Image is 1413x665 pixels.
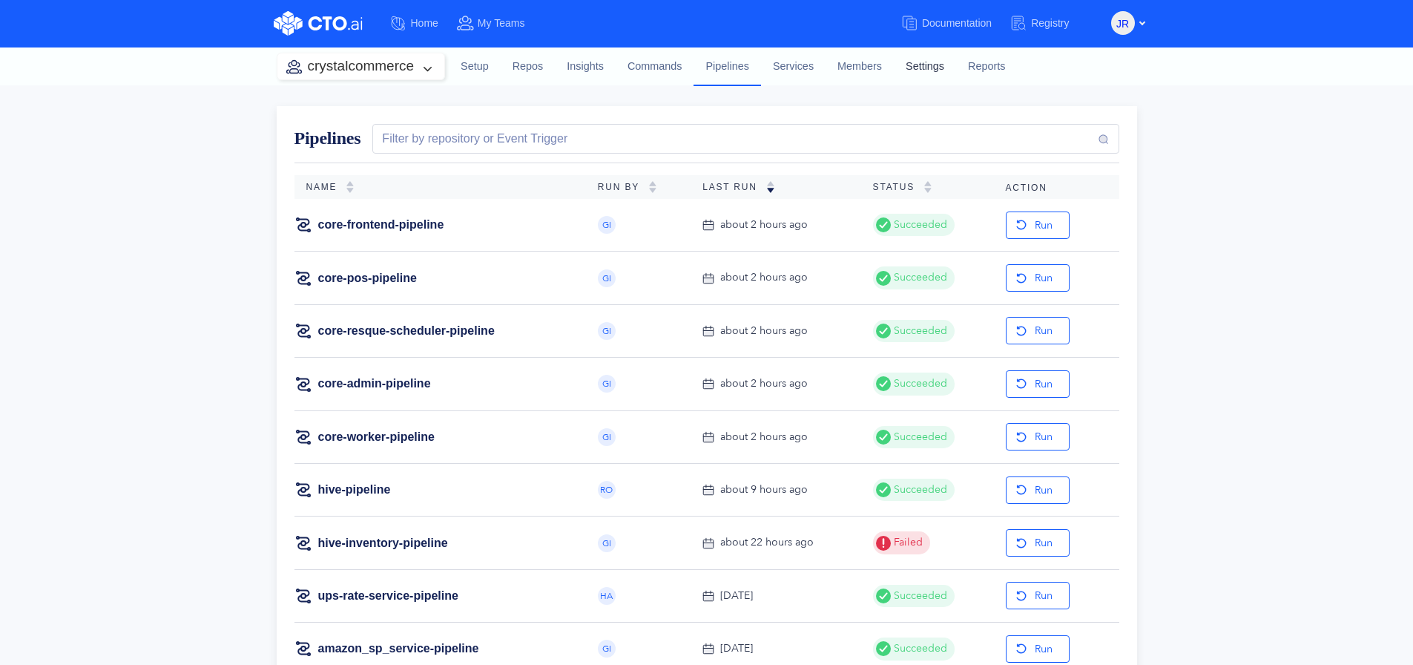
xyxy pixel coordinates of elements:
[602,433,611,442] span: GI
[891,269,947,286] span: Succeeded
[600,485,613,494] span: RO
[891,217,947,233] span: Succeeded
[411,17,438,29] span: Home
[720,588,753,604] div: [DATE]
[318,641,479,657] a: amazon_sp_service-pipeline
[1116,12,1129,36] span: JR
[761,47,826,87] a: Services
[648,181,657,193] img: sorting-empty.svg
[720,534,814,551] div: about 22 hours ago
[274,11,363,36] img: CTO.ai Logo
[501,47,556,87] a: Repos
[1009,10,1087,37] a: Registry
[346,181,355,193] img: sorting-empty.svg
[922,17,992,29] span: Documentation
[1006,529,1070,557] button: Run
[318,376,431,392] a: core-admin-pipeline
[456,10,543,37] a: My Teams
[766,181,775,193] img: sorting-down.svg
[555,47,616,87] a: Insights
[720,376,808,392] div: about 2 hours ago
[602,379,611,388] span: GI
[598,182,648,192] span: Run By
[1031,17,1069,29] span: Registry
[318,270,417,286] a: core-pos-pipeline
[720,429,808,445] div: about 2 hours ago
[891,323,947,339] span: Succeeded
[318,588,458,604] a: ups-rate-service-pipeline
[720,217,808,233] div: about 2 hours ago
[294,128,361,148] span: Pipelines
[1111,11,1135,35] button: JR
[318,429,435,445] a: core-worker-pipeline
[1006,264,1070,292] button: Run
[826,47,894,87] a: Members
[616,47,694,87] a: Commands
[1006,212,1070,239] button: Run
[720,641,753,657] div: [DATE]
[891,534,923,551] span: Failed
[891,641,947,657] span: Succeeded
[720,269,808,286] div: about 2 hours ago
[376,130,567,148] div: Filter by repository or Event Trigger
[1006,423,1070,451] button: Run
[994,175,1119,199] th: Action
[956,47,1017,87] a: Reports
[318,323,495,339] a: core-resque-scheduler-pipeline
[602,220,611,229] span: GI
[602,539,611,548] span: GI
[1006,317,1070,344] button: Run
[602,274,611,283] span: GI
[891,376,947,392] span: Succeeded
[449,47,501,87] a: Setup
[1006,635,1070,663] button: Run
[602,327,611,335] span: GI
[923,181,932,193] img: sorting-empty.svg
[894,47,956,87] a: Settings
[478,17,525,29] span: My Teams
[1006,582,1070,609] button: Run
[891,429,947,445] span: Succeeded
[389,10,456,37] a: Home
[1006,370,1070,398] button: Run
[900,10,1009,37] a: Documentation
[1006,476,1070,504] button: Run
[318,535,448,551] a: hive-inventory-pipeline
[306,182,346,192] span: Name
[318,482,391,498] a: hive-pipeline
[600,592,613,600] span: HA
[702,182,766,192] span: Last Run
[318,217,444,233] a: core-frontend-pipeline
[873,182,923,192] span: Status
[720,482,808,498] div: about 9 hours ago
[891,482,947,498] span: Succeeded
[602,644,611,653] span: GI
[720,323,808,339] div: about 2 hours ago
[277,53,445,79] button: crystalcommerce
[891,588,947,604] span: Succeeded
[694,47,760,85] a: Pipelines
